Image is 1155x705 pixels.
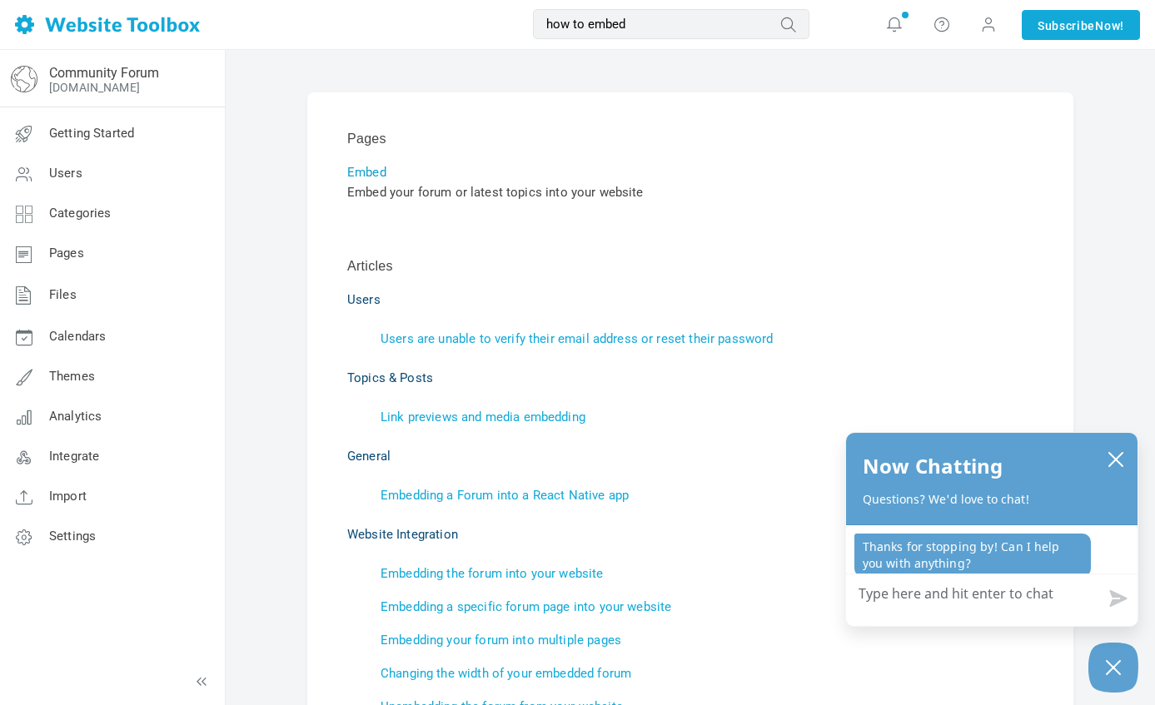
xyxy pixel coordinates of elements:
[49,81,140,94] a: [DOMAIN_NAME]
[1088,643,1138,693] button: Close Chatbox
[863,491,1121,508] p: Questions? We'd love to chat!
[845,432,1138,627] div: olark chatbox
[347,370,433,385] a: Topics & Posts
[381,633,621,648] a: Embedding your forum into multiple pages
[49,529,96,544] span: Settings
[49,246,84,261] span: Pages
[49,65,159,81] a: Community Forum
[49,206,112,221] span: Categories
[863,449,1003,483] h2: Now Chatting
[49,449,99,464] span: Integrate
[49,166,82,181] span: Users
[49,329,106,344] span: Calendars
[1022,10,1140,40] a: SubscribeNow!
[381,666,631,681] a: Changing the width of your embedded forum
[49,409,102,424] span: Analytics
[49,126,134,141] span: Getting Started
[347,527,458,542] a: Website Integration
[381,331,774,346] a: Users are unable to verify their email address or reset their password
[381,488,629,503] a: Embedding a Forum into a React Native app
[1103,447,1129,470] button: close chatbox
[854,534,1091,577] p: Thanks for stopping by! Can I help you with anything?
[347,256,1033,276] p: Articles
[347,129,1033,149] p: Pages
[1095,17,1124,35] span: Now!
[381,566,604,581] a: Embedding the forum into your website
[49,287,77,302] span: Files
[1096,579,1138,618] button: Send message
[347,182,1033,202] div: Embed your forum or latest topics into your website
[381,410,585,424] a: Link previews and media embedding
[381,599,671,614] a: Embedding a specific forum page into your website
[347,165,386,180] a: Embed
[49,489,87,504] span: Import
[533,9,809,39] input: Tell us what you're looking for
[347,292,381,307] a: Users
[49,369,95,384] span: Themes
[347,449,391,464] a: General
[11,66,37,92] img: globe-icon.png
[846,525,1138,582] div: chat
